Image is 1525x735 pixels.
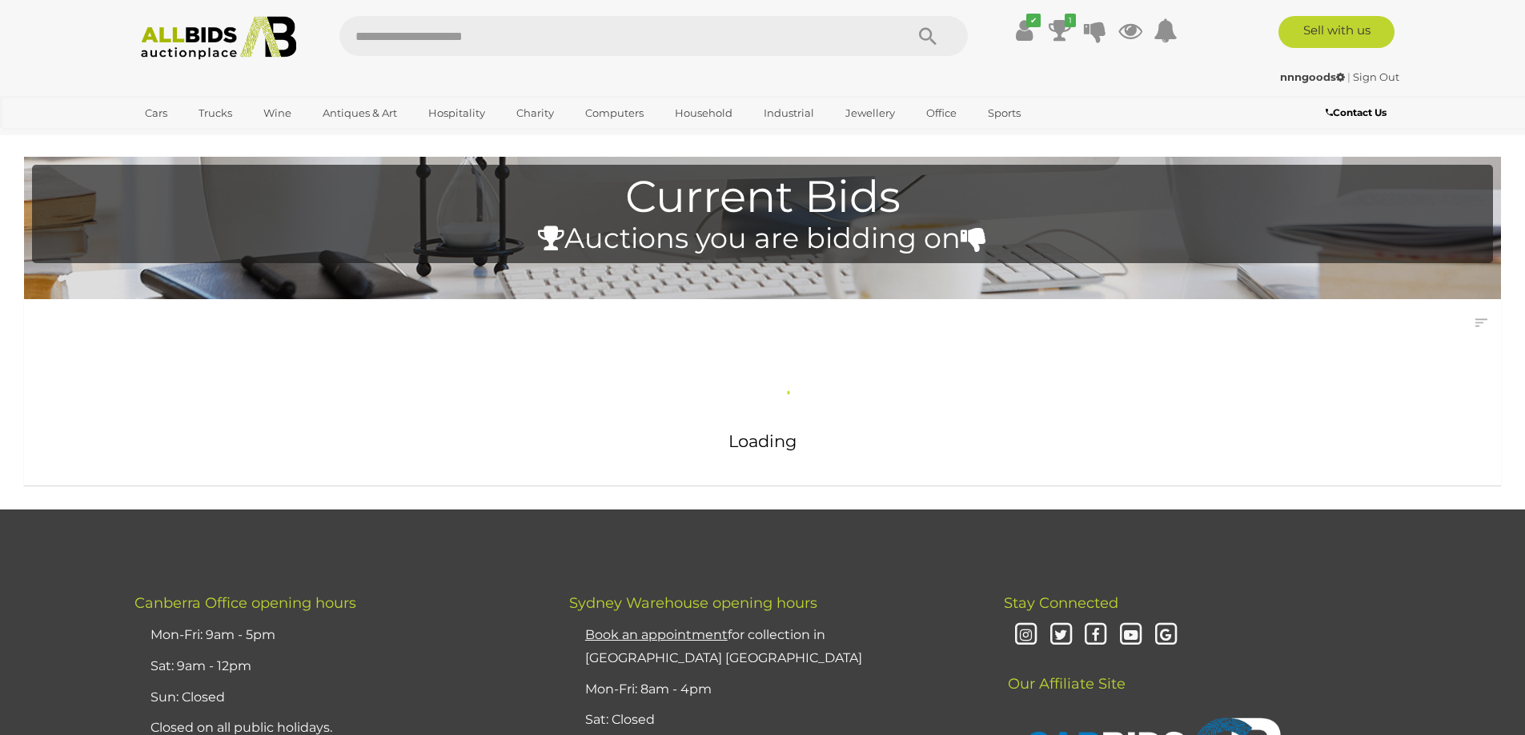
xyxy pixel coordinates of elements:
[1004,651,1126,693] span: Our Affiliate Site
[585,627,862,665] a: Book an appointmentfor collection in [GEOGRAPHIC_DATA] [GEOGRAPHIC_DATA]
[664,100,743,126] a: Household
[1347,70,1350,83] span: |
[134,100,178,126] a: Cars
[1117,621,1145,649] i: Youtube
[146,682,529,713] li: Sun: Closed
[40,173,1485,222] h1: Current Bids
[977,100,1031,126] a: Sports
[1004,594,1118,612] span: Stay Connected
[1026,14,1041,27] i: ✔
[916,100,967,126] a: Office
[1326,104,1391,122] a: Contact Us
[253,100,302,126] a: Wine
[1280,70,1347,83] a: nnngoods
[1012,621,1040,649] i: Instagram
[134,594,356,612] span: Canberra Office opening hours
[1152,621,1180,649] i: Google
[146,651,529,682] li: Sat: 9am - 12pm
[1353,70,1399,83] a: Sign Out
[312,100,407,126] a: Antiques & Art
[569,594,817,612] span: Sydney Warehouse opening hours
[40,223,1485,254] h4: Auctions you are bidding on
[506,100,564,126] a: Charity
[1278,16,1395,48] a: Sell with us
[1082,621,1110,649] i: Facebook
[146,620,529,651] li: Mon-Fri: 9am - 5pm
[835,100,905,126] a: Jewellery
[1048,16,1072,45] a: 1
[575,100,654,126] a: Computers
[585,627,728,642] u: Book an appointment
[1047,621,1075,649] i: Twitter
[188,100,243,126] a: Trucks
[1326,106,1387,118] b: Contact Us
[728,431,797,451] span: Loading
[134,126,269,153] a: [GEOGRAPHIC_DATA]
[418,100,496,126] a: Hospitality
[1280,70,1345,83] strong: nnngoods
[888,16,968,56] button: Search
[1013,16,1037,45] a: ✔
[132,16,306,60] img: Allbids.com.au
[581,674,964,705] li: Mon-Fri: 8am - 4pm
[753,100,825,126] a: Industrial
[1065,14,1076,27] i: 1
